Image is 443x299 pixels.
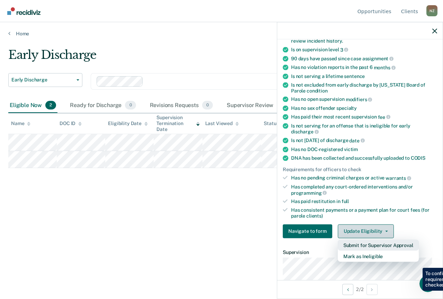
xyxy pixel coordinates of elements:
span: CODIS [411,155,425,160]
button: Previous Opportunity [342,284,353,295]
div: Is not serving for an offense that is ineligible for early [291,123,437,134]
div: 2 / 2 [277,280,443,298]
div: Has completed any court-ordered interventions and/or [291,184,437,195]
span: sentence [344,73,365,79]
div: Supervision Termination Date [156,115,199,132]
span: condition [307,88,328,93]
span: Early Discharge [11,77,74,83]
span: warrants [386,175,411,181]
span: victim [344,146,358,152]
div: Has no DOC-registered [291,146,437,152]
div: 90 days have passed since case [291,55,437,62]
a: Navigate to form link [283,224,335,238]
div: Is on supervision level [291,46,437,53]
span: fee [378,114,390,120]
span: modifiers [346,97,372,102]
button: Navigate to form [283,224,332,238]
div: Requirements for officers to check [283,166,437,172]
span: specialty [336,105,357,111]
div: Is not [DATE] of discharge [291,137,437,143]
div: Has paid restitution in [291,199,437,204]
span: months [374,64,396,70]
div: Is not serving a lifetime [291,73,437,79]
div: Name [11,121,30,126]
div: DOC ID [60,121,82,126]
button: Submit for Supervisor Approval [338,239,419,250]
span: 0 [125,101,136,110]
div: Has consistent payments or a payment plan for court fees (for parole [291,207,437,219]
div: Dropdown Menu [338,239,419,262]
button: Profile dropdown button [426,5,437,16]
span: 2 [45,101,56,110]
img: Recidiviz [7,7,40,15]
div: Has no open supervision [291,96,437,103]
div: Supervisor Review [225,98,289,113]
div: Eligibility Date [108,121,148,126]
div: N Z [426,5,437,16]
div: Ready for Discharge [69,98,137,113]
span: programming [291,190,327,195]
a: Home [8,30,435,37]
div: Has paid their most recent supervision [291,114,437,120]
div: DNA has been collected and successfully uploaded to [291,155,437,161]
button: Update Eligibility [338,224,394,238]
div: Last Viewed [205,121,239,126]
div: Has no pending criminal charges or active [291,175,437,181]
div: Revisions Requests [148,98,214,113]
span: 3 [340,47,349,52]
div: Has no sex offender [291,105,437,111]
span: date [349,138,364,143]
div: Is not excluded from early discharge by [US_STATE] Board of Parole [291,82,437,94]
span: discharge [291,129,319,134]
div: Eligible Now [8,98,57,113]
dt: Supervision [283,249,437,255]
div: Status [264,121,279,126]
div: Early Discharge [8,48,407,68]
span: assignment [362,56,394,61]
span: 0 [202,101,213,110]
span: full [342,199,349,204]
button: Mark as Ineligible [338,250,419,262]
span: clients) [306,213,323,218]
button: Next Opportunity [367,284,378,295]
div: Has no violation reports in the past 6 [291,64,437,71]
iframe: Intercom live chat [419,275,436,292]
